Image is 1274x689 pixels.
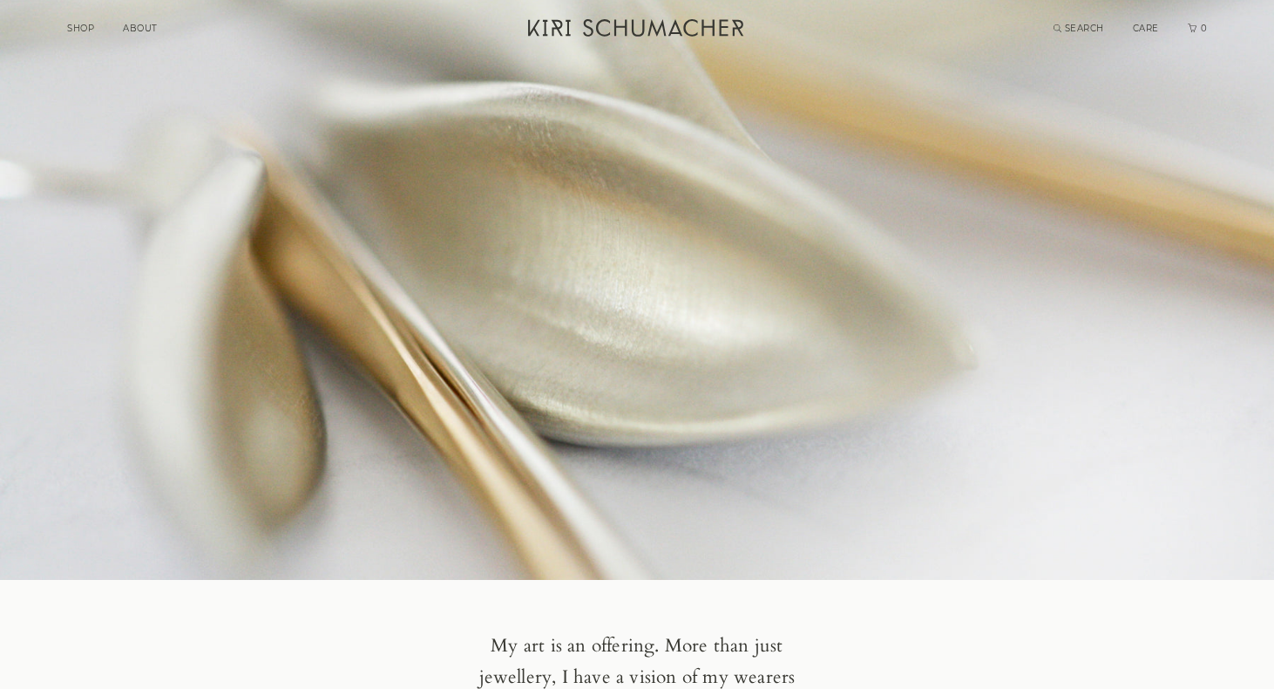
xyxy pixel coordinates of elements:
a: Search [1054,23,1104,34]
a: SHOP [67,23,94,34]
a: CARE [1133,23,1159,34]
span: 0 [1199,23,1208,34]
a: Cart [1188,23,1209,34]
span: SEARCH [1065,23,1104,34]
span: My art is an offering. [491,633,659,658]
a: ABOUT [123,23,158,34]
a: Kiri Schumacher Home [518,9,757,52]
